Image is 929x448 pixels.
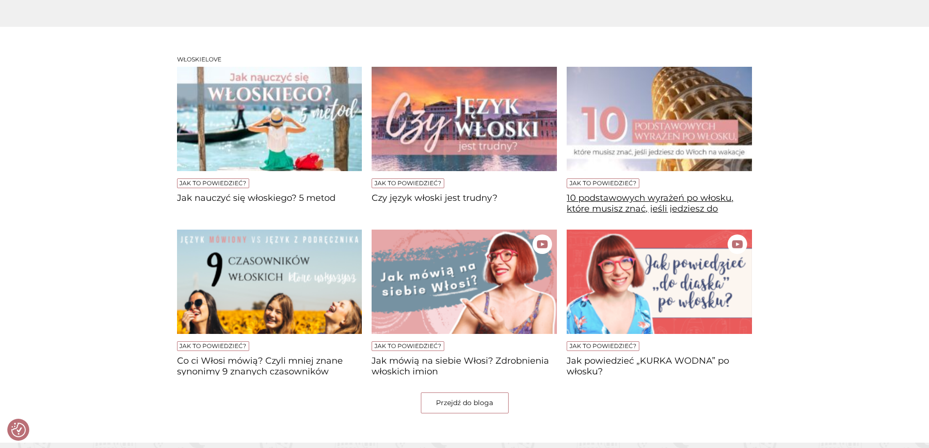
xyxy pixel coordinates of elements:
[567,193,752,213] a: 10 podstawowych wyrażeń po włosku, które musisz znać, jeśli jedziesz do [GEOGRAPHIC_DATA] na wakacje
[375,342,441,350] a: Jak to powiedzieć?
[570,342,636,350] a: Jak to powiedzieć?
[177,193,362,213] a: Jak nauczyć się włoskiego? 5 metod
[421,392,509,413] a: Przejdź do bloga
[177,56,752,63] h3: Włoskielove
[11,423,26,437] img: Revisit consent button
[372,193,557,213] a: Czy język włoski jest trudny?
[179,179,246,187] a: Jak to powiedzieć?
[179,342,246,350] a: Jak to powiedzieć?
[11,423,26,437] button: Preferencje co do zgód
[372,356,557,375] a: Jak mówią na siebie Włosi? Zdrobnienia włoskich imion
[570,179,636,187] a: Jak to powiedzieć?
[375,179,441,187] a: Jak to powiedzieć?
[177,356,362,375] a: Co ci Włosi mówią? Czyli mniej znane synonimy 9 znanych czasowników
[567,356,752,375] a: Jak powiedzieć „KURKA WODNA” po włosku?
